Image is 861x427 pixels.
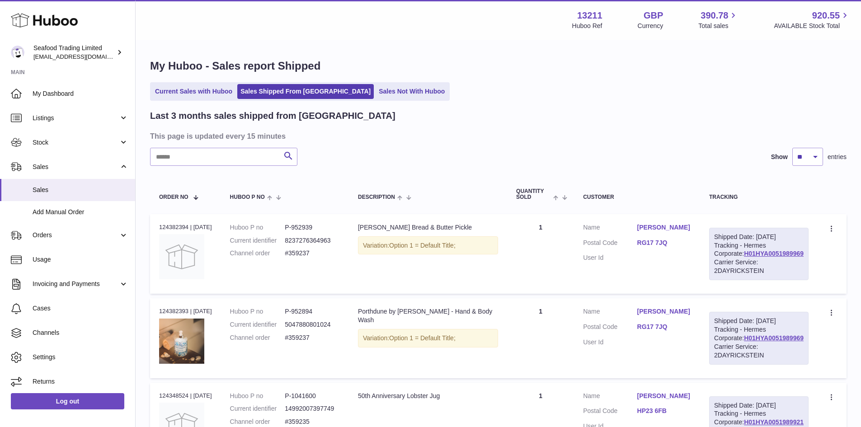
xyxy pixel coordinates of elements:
[714,343,804,360] div: Carrier Service: 2DAYRICKSTEIN
[150,110,395,122] h2: Last 3 months sales shipped from [GEOGRAPHIC_DATA]
[33,186,128,194] span: Sales
[159,234,204,279] img: no-photo.jpg
[230,418,285,426] dt: Channel order
[230,320,285,329] dt: Current identifier
[577,9,602,22] strong: 13211
[11,46,24,59] img: online@rickstein.com
[812,9,840,22] span: 920.55
[358,194,395,200] span: Description
[159,194,188,200] span: Order No
[358,223,498,232] div: [PERSON_NAME] Bread & Butter Pickle
[230,236,285,245] dt: Current identifier
[33,328,128,337] span: Channels
[637,392,691,400] a: [PERSON_NAME]
[152,84,235,99] a: Current Sales with Huboo
[33,114,119,122] span: Listings
[33,163,119,171] span: Sales
[638,22,663,30] div: Currency
[389,242,456,249] span: Option 1 = Default Title;
[701,9,728,22] span: 390.78
[230,392,285,400] dt: Huboo P no
[714,401,804,410] div: Shipped Date: [DATE]
[150,59,847,73] h1: My Huboo - Sales report Shipped
[637,323,691,331] a: RG17 7JQ
[159,319,204,364] img: Untitleddesign_2.png
[583,338,637,347] dt: User Id
[714,317,804,325] div: Shipped Date: [DATE]
[709,194,809,200] div: Tracking
[771,153,788,161] label: Show
[230,333,285,342] dt: Channel order
[285,333,340,342] dd: #359237
[159,392,212,400] div: 124348524 | [DATE]
[507,298,574,378] td: 1
[33,44,115,61] div: Seafood Trading Limited
[285,404,340,413] dd: 14992007397749
[572,22,602,30] div: Huboo Ref
[828,153,847,161] span: entries
[583,392,637,403] dt: Name
[583,194,691,200] div: Customer
[285,249,340,258] dd: #359237
[159,307,212,315] div: 124382393 | [DATE]
[583,223,637,234] dt: Name
[230,404,285,413] dt: Current identifier
[644,9,663,22] strong: GBP
[11,393,124,409] a: Log out
[358,236,498,255] div: Variation:
[159,223,212,231] div: 124382394 | [DATE]
[583,253,637,262] dt: User Id
[774,9,850,30] a: 920.55 AVAILABLE Stock Total
[33,208,128,216] span: Add Manual Order
[774,22,850,30] span: AVAILABLE Stock Total
[637,307,691,316] a: [PERSON_NAME]
[33,353,128,361] span: Settings
[709,228,809,280] div: Tracking - Hermes Corporate:
[33,304,128,313] span: Cases
[358,392,498,400] div: 50th Anniversary Lobster Jug
[744,250,804,257] a: H01HYA0051989969
[33,377,128,386] span: Returns
[237,84,374,99] a: Sales Shipped From [GEOGRAPHIC_DATA]
[637,407,691,415] a: HP23 6FB
[285,307,340,316] dd: P-952894
[358,307,498,324] div: Porthdune by [PERSON_NAME] - Hand & Body Wash
[376,84,448,99] a: Sales Not With Huboo
[33,53,133,60] span: [EMAIL_ADDRESS][DOMAIN_NAME]
[358,329,498,347] div: Variation:
[709,312,809,364] div: Tracking - Hermes Corporate:
[583,323,637,333] dt: Postal Code
[714,258,804,275] div: Carrier Service: 2DAYRICKSTEIN
[516,188,551,200] span: Quantity Sold
[230,307,285,316] dt: Huboo P no
[285,236,340,245] dd: 8237276364963
[33,89,128,98] span: My Dashboard
[698,22,739,30] span: Total sales
[230,194,265,200] span: Huboo P no
[389,334,456,342] span: Option 1 = Default Title;
[33,231,119,239] span: Orders
[285,320,340,329] dd: 5047880801024
[33,280,119,288] span: Invoicing and Payments
[230,249,285,258] dt: Channel order
[744,334,804,342] a: H01HYA0051989969
[285,392,340,400] dd: P-1041600
[230,223,285,232] dt: Huboo P no
[285,418,340,426] dd: #359235
[507,214,574,294] td: 1
[33,255,128,264] span: Usage
[637,223,691,232] a: [PERSON_NAME]
[33,138,119,147] span: Stock
[714,233,804,241] div: Shipped Date: [DATE]
[583,239,637,249] dt: Postal Code
[637,239,691,247] a: RG17 7JQ
[150,131,844,141] h3: This page is updated every 15 minutes
[583,307,637,318] dt: Name
[698,9,739,30] a: 390.78 Total sales
[285,223,340,232] dd: P-952939
[583,407,637,418] dt: Postal Code
[744,418,804,426] a: H01HYA0051989921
